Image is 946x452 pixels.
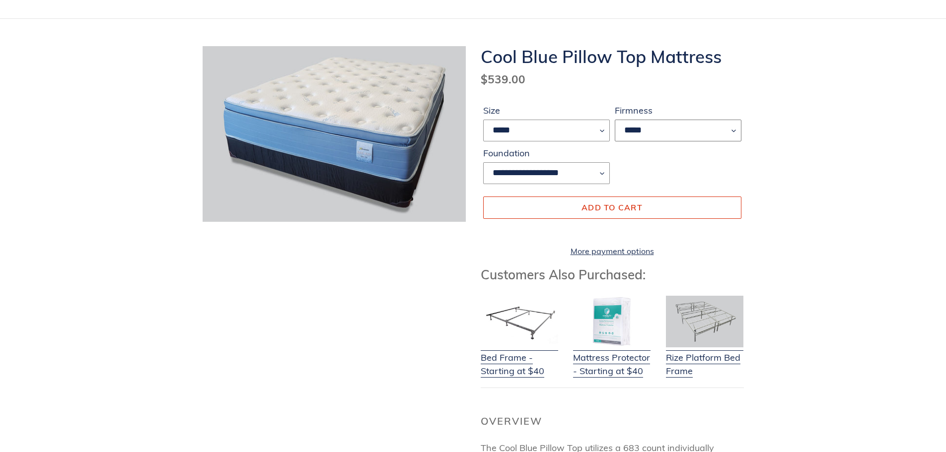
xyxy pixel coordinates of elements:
label: Size [483,104,610,117]
span: $539.00 [481,72,525,86]
label: Foundation [483,146,610,160]
h2: Overview [481,415,744,427]
a: Rize Platform Bed Frame [666,338,743,378]
label: Firmness [615,104,741,117]
h1: Cool Blue Pillow Top Mattress [481,46,744,67]
h3: Customers Also Purchased: [481,267,744,282]
a: Mattress Protector - Starting at $40 [573,338,651,378]
img: Adjustable Base [666,296,743,347]
span: Add to cart [582,202,643,212]
img: Bed Frame [481,296,558,347]
a: More payment options [483,245,741,257]
button: Add to cart [483,196,741,218]
img: Mattress Protector [573,296,651,347]
a: Bed Frame - Starting at $40 [481,338,558,378]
